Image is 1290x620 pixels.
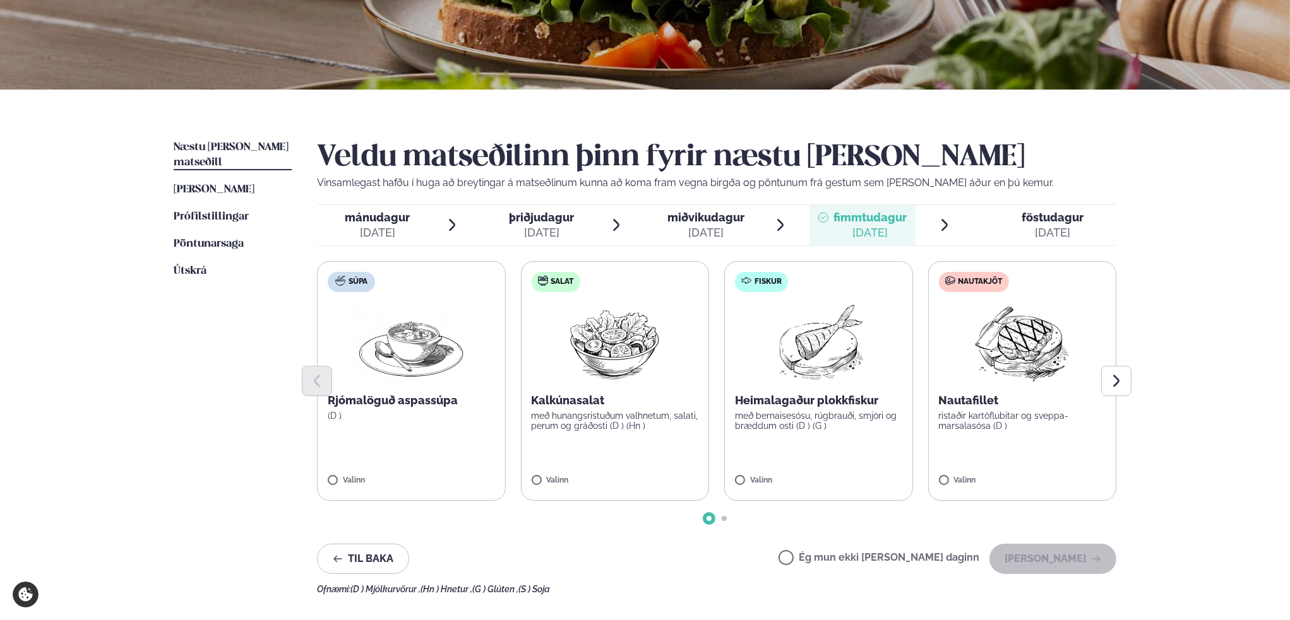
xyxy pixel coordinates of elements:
[945,276,955,286] img: beef.svg
[551,277,574,287] span: Salat
[1101,366,1132,396] button: Next slide
[174,211,249,222] span: Prófílstillingar
[174,238,244,249] span: Pöntunarsaga
[174,209,249,225] a: Prófílstillingar
[755,277,782,287] span: Fiskur
[667,225,744,240] div: [DATE]
[174,184,254,195] span: [PERSON_NAME]
[735,411,902,431] p: með bernaisesósu, rúgbrauði, smjöri og bræddum osti (D ) (G )
[328,393,495,408] p: Rjómalöguð aspassúpa
[532,411,699,431] p: með hunangsristuðum valhnetum, salati, perum og gráðosti (D ) (Hn )
[538,276,548,286] img: salad.svg
[349,277,367,287] span: Súpa
[1022,225,1084,240] div: [DATE]
[833,211,907,224] span: fimmtudagur
[350,584,421,594] span: (D ) Mjólkurvörur ,
[174,237,244,252] a: Pöntunarsaga
[174,182,254,197] a: [PERSON_NAME]
[989,544,1116,574] button: [PERSON_NAME]
[345,225,410,240] div: [DATE]
[302,366,332,396] button: Previous slide
[345,211,410,224] span: mánudagur
[509,225,574,240] div: [DATE]
[559,302,671,383] img: Salad.png
[763,302,875,383] img: Fish.png
[421,584,472,594] span: (Hn ) Hnetur ,
[1022,211,1084,224] span: föstudagur
[722,516,727,521] span: Go to slide 2
[472,584,518,594] span: (G ) Glúten ,
[966,302,1078,383] img: Beef-Meat.png
[741,276,751,286] img: fish.svg
[317,544,409,574] button: Til baka
[959,277,1003,287] span: Nautakjöt
[518,584,550,594] span: (S ) Soja
[317,175,1116,190] p: Vinsamlegast hafðu í huga að breytingar á matseðlinum kunna að koma fram vegna birgða og pöntunum...
[833,225,907,240] div: [DATE]
[174,140,292,170] a: Næstu [PERSON_NAME] matseðill
[735,393,902,408] p: Heimalagaður plokkfiskur
[174,264,206,279] a: Útskrá
[509,211,574,224] span: þriðjudagur
[939,393,1106,408] p: Nautafillet
[174,266,206,276] span: Útskrá
[335,276,345,286] img: soup.svg
[328,411,495,421] p: (D )
[667,211,744,224] span: miðvikudagur
[317,584,1116,594] div: Ofnæmi:
[13,582,39,607] a: Cookie settings
[707,516,712,521] span: Go to slide 1
[532,393,699,408] p: Kalkúnasalat
[355,302,467,383] img: Soup.png
[939,411,1106,431] p: ristaðir kartöflubitar og sveppa- marsalasósa (D )
[174,142,289,168] span: Næstu [PERSON_NAME] matseðill
[317,140,1116,175] h2: Veldu matseðilinn þinn fyrir næstu [PERSON_NAME]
